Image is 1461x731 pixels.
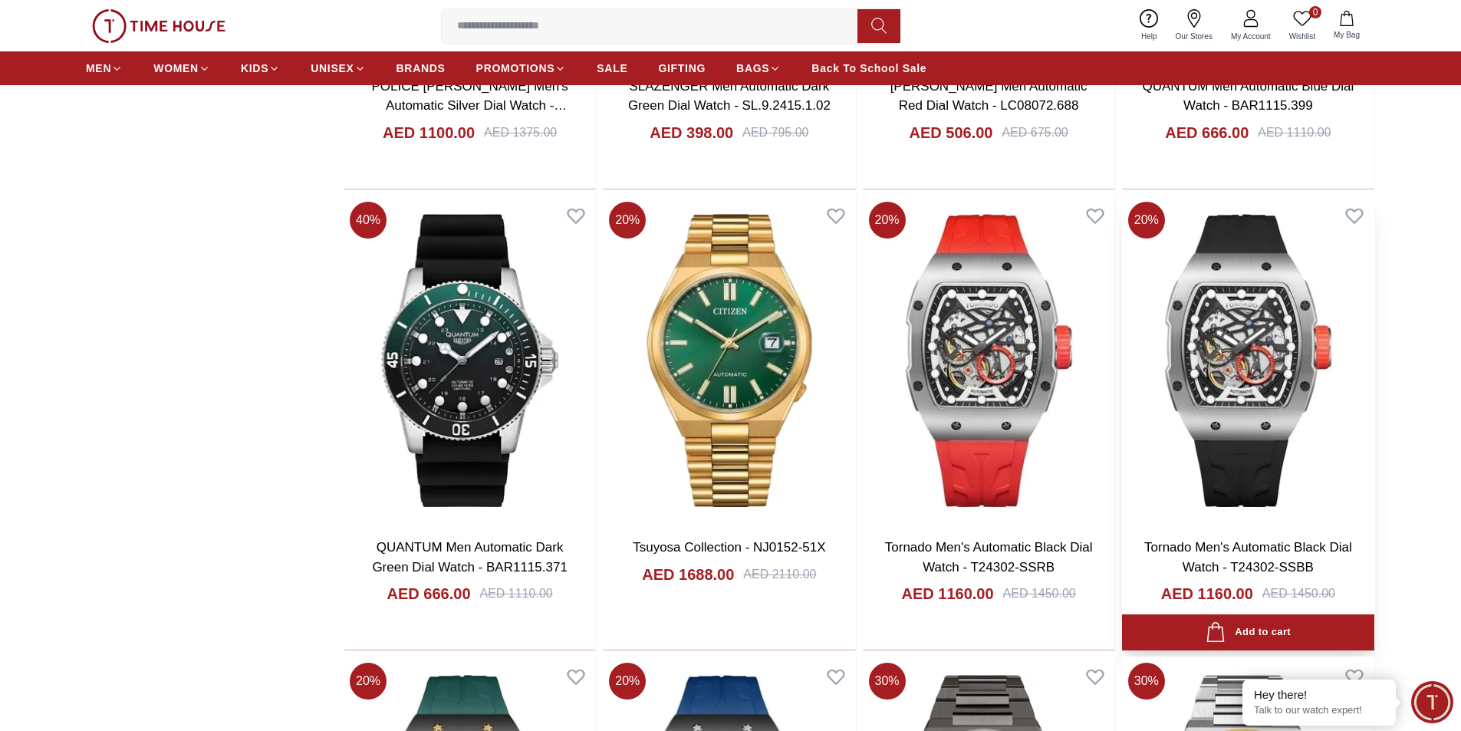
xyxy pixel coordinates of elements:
[476,61,555,76] span: PROMOTIONS
[869,202,906,239] span: 20 %
[1122,614,1374,650] button: Add to cart
[1225,31,1277,42] span: My Account
[811,54,926,82] a: Back To School Sale
[397,61,446,76] span: BRANDS
[609,202,646,239] span: 20 %
[484,123,557,142] div: AED 1375.00
[597,61,627,76] span: SALE
[742,123,808,142] div: AED 795.00
[597,54,627,82] a: SALE
[1002,123,1068,142] div: AED 675.00
[311,61,354,76] span: UNISEX
[869,663,906,700] span: 30 %
[650,122,733,143] h4: AED 398.00
[633,540,825,555] a: Tsuyosa Collection - NJ0152-51X
[811,61,926,76] span: Back To School Sale
[609,663,646,700] span: 20 %
[371,79,568,133] a: POLICE [PERSON_NAME] Men's Automatic Silver Dial Watch - PEWJR0005902
[350,663,387,700] span: 20 %
[863,196,1115,525] img: Tornado Men's Automatic Black Dial Watch - T24302-SSRB
[1283,31,1321,42] span: Wishlist
[1128,202,1165,239] span: 20 %
[1144,540,1352,575] a: Tornado Men's Automatic Black Dial Watch - T24302-SSBB
[1309,6,1321,18] span: 0
[743,565,816,584] div: AED 2110.00
[1262,584,1335,603] div: AED 1450.00
[397,54,446,82] a: BRANDS
[1135,31,1163,42] span: Help
[1165,122,1249,143] h4: AED 666.00
[1254,687,1384,703] div: Hey there!
[480,584,553,603] div: AED 1110.00
[344,196,596,525] img: QUANTUM Men Automatic Dark Green Dial Watch - BAR1115.371
[910,122,993,143] h4: AED 506.00
[153,61,199,76] span: WOMEN
[476,54,567,82] a: PROMOTIONS
[1324,8,1369,44] button: My Bag
[736,54,781,82] a: BAGS
[86,54,123,82] a: MEN
[383,122,475,143] h4: AED 1100.00
[642,564,734,585] h4: AED 1688.00
[92,9,225,43] img: ...
[885,540,1093,575] a: Tornado Men's Automatic Black Dial Watch - T24302-SSRB
[1328,29,1366,41] span: My Bag
[1258,123,1331,142] div: AED 1110.00
[1206,622,1291,643] div: Add to cart
[153,54,210,82] a: WOMEN
[350,202,387,239] span: 40 %
[387,583,471,604] h4: AED 666.00
[658,61,706,76] span: GIFTING
[603,196,855,525] img: Tsuyosa Collection - NJ0152-51X
[658,54,706,82] a: GIFTING
[372,540,568,575] a: QUANTUM Men Automatic Dark Green Dial Watch - BAR1115.371
[1132,6,1166,45] a: Help
[1003,584,1076,603] div: AED 1450.00
[1161,583,1253,604] h4: AED 1160.00
[736,61,769,76] span: BAGS
[1128,663,1165,700] span: 30 %
[1280,6,1324,45] a: 0Wishlist
[1122,196,1374,525] img: Tornado Men's Automatic Black Dial Watch - T24302-SSBB
[86,61,111,76] span: MEN
[1170,31,1219,42] span: Our Stores
[241,54,280,82] a: KIDS
[1166,6,1222,45] a: Our Stores
[311,54,365,82] a: UNISEX
[1254,704,1384,717] p: Talk to our watch expert!
[1411,681,1453,723] div: Chat Widget
[901,583,993,604] h4: AED 1160.00
[241,61,268,76] span: KIDS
